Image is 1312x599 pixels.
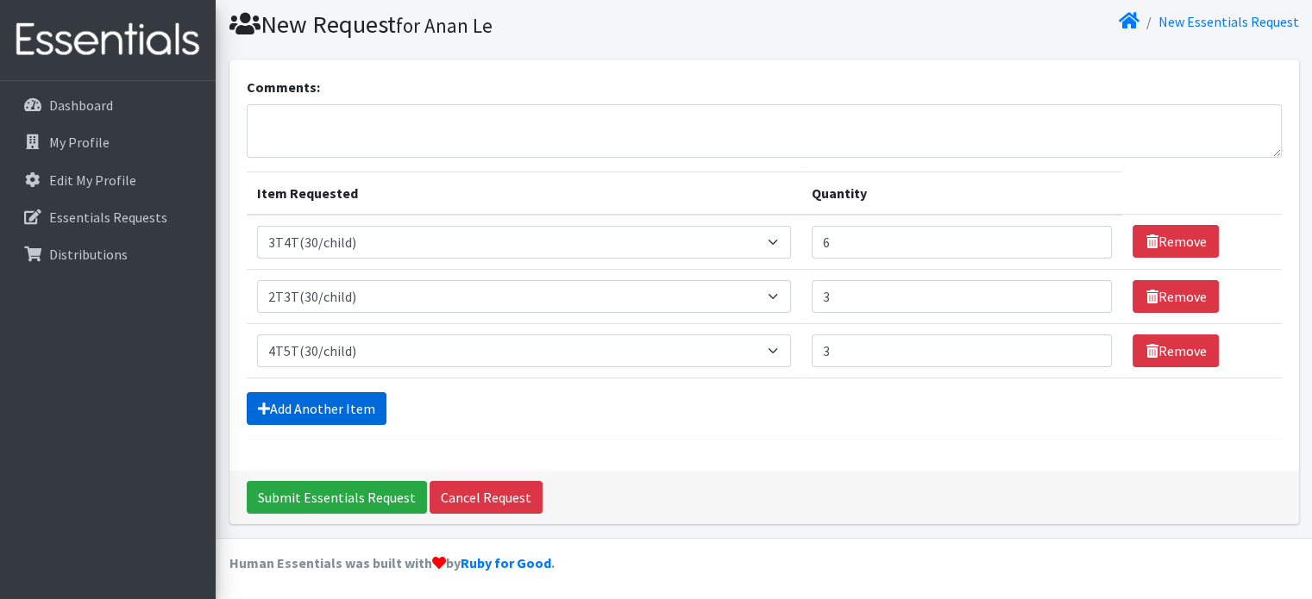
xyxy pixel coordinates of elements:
[1133,334,1219,367] a: Remove
[461,554,551,571] a: Ruby for Good
[7,11,209,69] img: HumanEssentials
[49,134,110,151] p: My Profile
[247,172,801,215] th: Item Requested
[801,172,1123,215] th: Quantity
[396,13,493,38] small: for Anan Le
[7,237,209,271] a: Distributions
[1133,280,1219,313] a: Remove
[247,481,427,514] input: Submit Essentials Request
[247,392,386,425] a: Add Another Item
[7,200,209,234] a: Essentials Requests
[49,246,128,263] p: Distributions
[7,125,209,159] a: My Profile
[7,163,209,197] a: Edit My Profile
[7,88,209,122] a: Dashboard
[229,9,758,40] h1: New Request
[229,554,555,571] strong: Human Essentials was built with by .
[49,97,113,114] p: Dashboard
[247,77,320,97] label: Comments:
[1133,225,1219,258] a: Remove
[49,172,136,189] p: Edit My Profile
[430,481,543,514] a: Cancel Request
[49,209,167,226] p: Essentials Requests
[1158,13,1299,30] a: New Essentials Request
